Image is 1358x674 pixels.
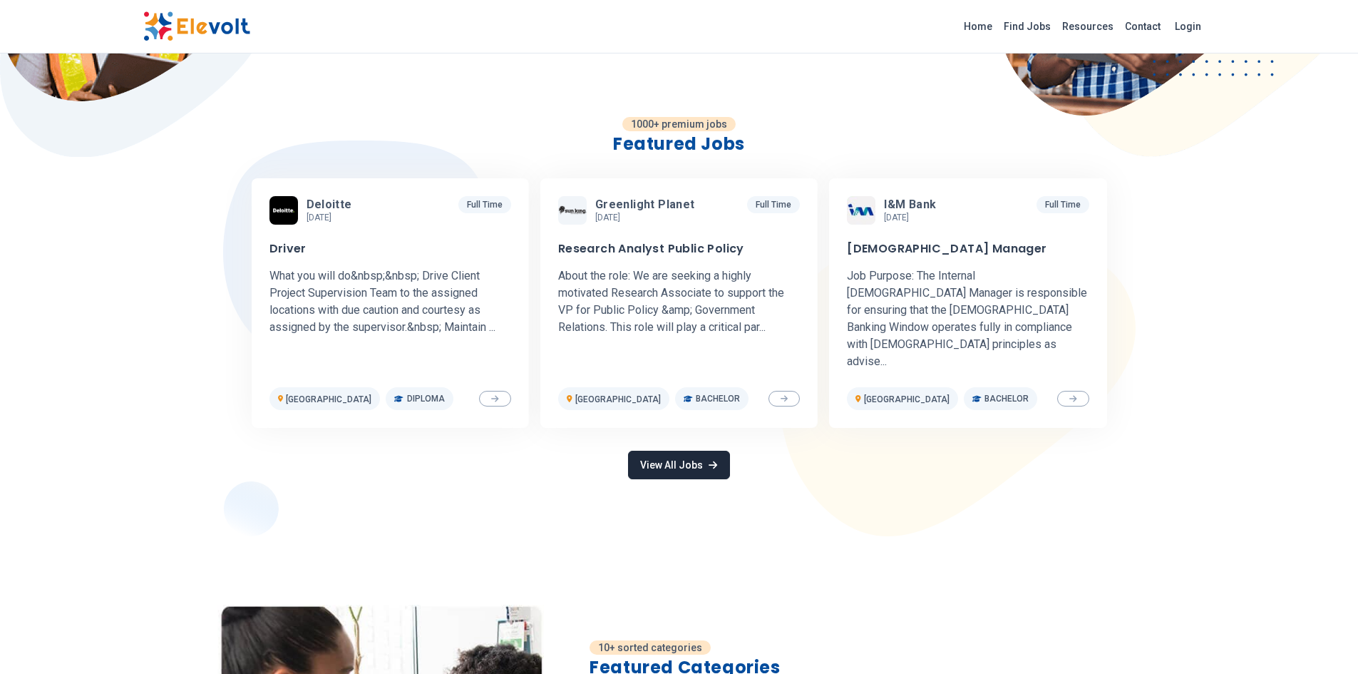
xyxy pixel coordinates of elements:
a: Contact [1119,15,1166,38]
span: I&M Bank [884,198,936,212]
a: DeloitteDeloitte[DATE]Full TimeDriverWhat you will do&nbsp;&nbsp; Drive Client Project Supervisio... [252,178,529,428]
p: [DATE] [884,212,942,223]
p: Job Purpose: The Internal [DEMOGRAPHIC_DATA] Manager is responsible for ensuring that the [DEMOGR... [847,267,1089,370]
img: I&M Bank [847,196,875,225]
span: Bachelor [696,393,740,404]
span: [GEOGRAPHIC_DATA] [575,394,661,404]
h3: Research Analyst Public Policy [558,242,744,256]
h3: Driver [269,242,307,256]
a: Login [1166,12,1210,41]
p: Full Time [747,196,800,213]
a: Home [958,15,998,38]
a: View All Jobs [628,451,729,479]
span: Diploma [407,393,445,404]
p: What you will do&nbsp;&nbsp; Drive Client Project Supervision Team to the assigned locations with... [269,267,511,336]
a: Find Jobs [998,15,1056,38]
img: Greenlight Planet [558,205,587,215]
img: Deloitte [269,196,298,225]
span: Bachelor [984,393,1029,404]
span: [GEOGRAPHIC_DATA] [864,394,950,404]
span: Greenlight Planet [595,198,695,212]
p: Full Time [1036,196,1089,213]
a: Greenlight PlanetGreenlight Planet[DATE]Full TimeResearch Analyst Public PolicyAbout the role: We... [540,178,818,428]
p: About the role: We are seeking a highly motivated Research Associate to support the VP for Public... [558,267,800,336]
p: 10+ sorted categories [590,640,711,655]
a: Resources [1056,15,1119,38]
span: [GEOGRAPHIC_DATA] [286,394,371,404]
p: [DATE] [595,212,701,223]
h3: [DEMOGRAPHIC_DATA] Manager [847,242,1046,256]
span: Deloitte [307,198,352,212]
p: Full Time [458,196,511,213]
img: Elevolt [143,11,250,41]
a: I&M BankI&M Bank[DATE]Full Time[DEMOGRAPHIC_DATA] ManagerJob Purpose: The Internal [DEMOGRAPHIC_D... [829,178,1106,428]
iframe: Chat Widget [1287,606,1358,674]
p: [DATE] [307,212,358,223]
